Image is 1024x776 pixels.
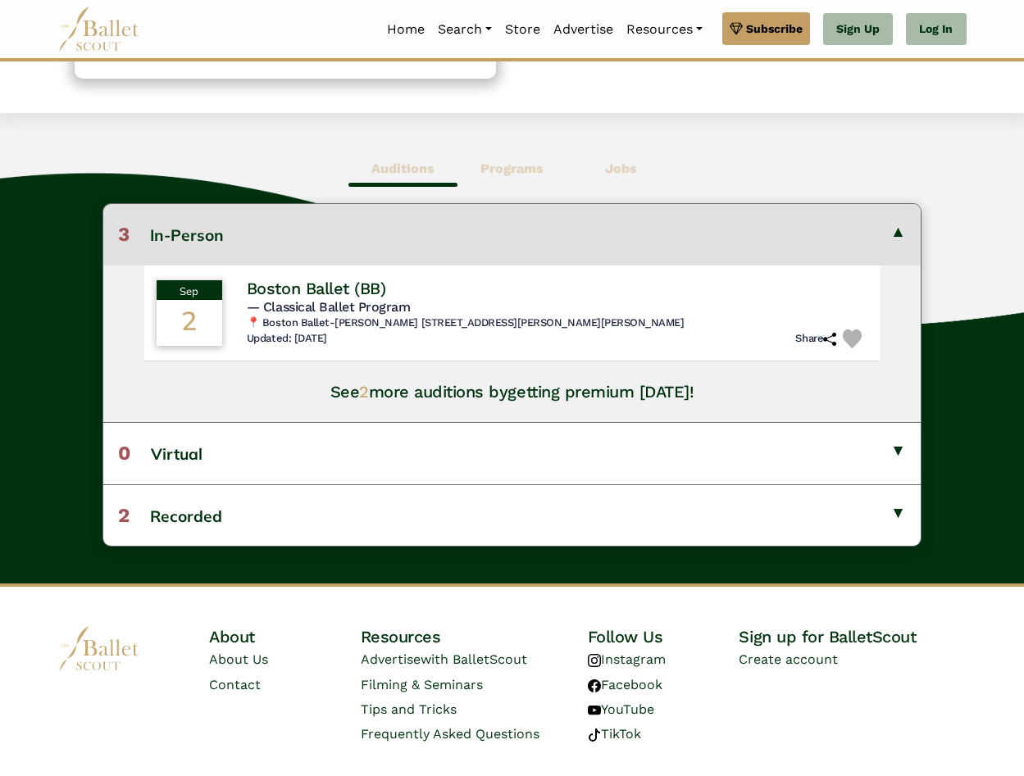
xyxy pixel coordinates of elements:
[739,626,966,647] h4: Sign up for BalletScout
[247,316,867,330] h6: 📍 Boston Ballet-[PERSON_NAME] [STREET_ADDRESS][PERSON_NAME][PERSON_NAME]
[209,677,261,692] a: Contact
[361,626,588,647] h4: Resources
[371,161,435,176] b: Auditions
[588,626,740,647] h4: Follow Us
[730,20,743,38] img: gem.svg
[823,13,893,46] a: Sign Up
[247,278,385,299] h4: Boston Ballet (BB)
[588,654,601,667] img: instagram logo
[588,728,601,742] img: tiktok logo
[361,677,483,692] a: Filming & Seminars
[421,651,527,667] span: with BalletScout
[58,626,140,671] img: logo
[209,651,268,667] a: About Us
[118,442,130,465] span: 0
[330,381,694,402] h4: See more auditions by
[739,651,838,667] a: Create account
[480,161,544,176] b: Programs
[361,726,539,742] a: Frequently Asked Questions
[431,12,498,47] a: Search
[547,12,620,47] a: Advertise
[605,161,637,176] b: Jobs
[118,223,130,246] span: 3
[118,504,130,527] span: 2
[588,704,601,717] img: youtube logo
[795,332,836,346] h6: Share
[103,484,921,546] button: 2Recorded
[361,651,527,667] a: Advertisewith BalletScout
[103,422,921,483] button: 0Virtual
[380,12,431,47] a: Home
[588,679,601,692] img: facebook logo
[359,382,369,402] span: 2
[588,701,654,717] a: YouTube
[588,677,662,692] a: Facebook
[507,382,694,402] a: getting premium [DATE]!
[498,12,547,47] a: Store
[103,204,921,265] button: 3In-Person
[588,651,666,667] a: Instagram
[746,20,803,38] span: Subscribe
[620,12,709,47] a: Resources
[247,332,327,346] h6: Updated: [DATE]
[157,300,222,346] div: 2
[157,280,222,300] div: Sep
[247,299,411,315] span: — Classical Ballet Program
[209,626,361,647] h4: About
[361,701,457,717] a: Tips and Tricks
[588,726,641,742] a: TikTok
[906,13,966,46] a: Log In
[722,12,810,45] a: Subscribe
